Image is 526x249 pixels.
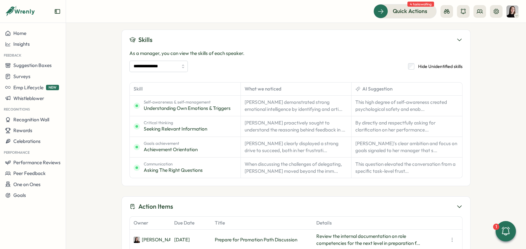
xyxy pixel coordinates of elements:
[245,119,347,133] p: [PERSON_NAME] proactively sought to understand the reasoning behind feedback in ...
[13,62,52,68] span: Suggestion Boxes
[506,5,518,17] img: Elena Ladushyna
[144,99,231,105] span: Self-awareness & self-management
[54,8,61,15] button: Expand sidebar
[407,2,434,7] span: 4 tasks waiting
[144,105,231,112] span: Understanding Own Emotions & Triggers
[129,50,463,57] p: As a manager, you can view the skills of each speaker.
[170,217,211,229] div: Due Date
[130,83,241,95] div: Skill
[245,99,347,113] p: [PERSON_NAME] demonstrated strong emotional intelligence by identifying and arti...
[138,35,153,45] h3: Skills
[13,159,61,165] span: Performance Reviews
[496,221,516,241] button: 1
[355,161,458,175] p: This question elevated the conversation from a specific task-level frust...
[13,192,26,198] span: Goals
[13,138,41,144] span: Celebrations
[13,73,30,79] span: Surveys
[13,41,30,47] span: Insights
[13,30,26,36] span: Home
[211,217,312,229] div: Title
[245,161,347,175] p: When discussing the challenges of delegating, [PERSON_NAME] moved beyond the imm...
[355,99,458,113] p: This high degree of self-awareness created psychological safety and enab...
[493,224,499,230] div: 1
[13,95,44,101] span: Whistleblower
[373,4,437,18] button: Quick Actions
[46,85,59,90] span: NEW
[144,141,198,146] span: Goals achievement
[130,217,170,229] div: Owner
[414,63,463,70] label: Hide Unidentified skills
[144,167,203,174] span: Asking the Right Questions
[13,181,41,187] span: One on Ones
[215,236,297,243] p: Prepare for Promotion Path Discussion
[316,233,433,247] p: Review the internal documentation on role competencies for the next level in preparation f...
[245,140,347,154] p: [PERSON_NAME] clearly displayed a strong drive to succeed, both in her frustrati...
[144,146,198,153] span: Achievement Orientation
[144,125,207,132] span: Seeking Relevant Information
[13,170,46,176] span: Peer Feedback
[13,127,32,133] span: Rewards
[144,120,207,126] span: Critical thinking
[355,119,458,133] p: By directly and respectfully asking for clarification on her performance...
[134,237,140,243] img: Elena Ladushyna
[241,83,352,95] div: What we noticed
[13,117,49,123] span: Recognition Wall
[355,140,458,154] p: [PERSON_NAME]'s clear ambition and focus on goals signaled to her manager that s...
[142,236,180,243] p: [PERSON_NAME]
[393,7,427,15] span: Quick Actions
[13,84,43,91] span: Emp Lifecycle
[174,236,190,243] p: [DATE]
[312,217,437,229] div: Details
[362,85,392,92] span: AI Suggestion
[138,202,173,212] h3: Action Items
[144,161,203,167] span: Communication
